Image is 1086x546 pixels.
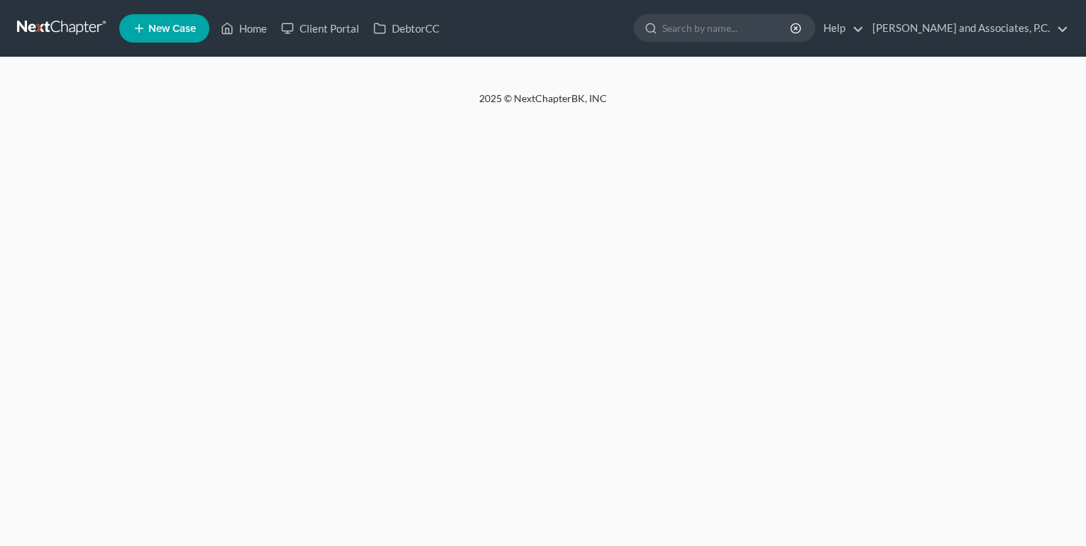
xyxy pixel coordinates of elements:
a: [PERSON_NAME] and Associates, P.C. [865,16,1068,41]
a: Client Portal [274,16,366,41]
a: Help [816,16,864,41]
a: DebtorCC [366,16,446,41]
span: New Case [148,23,196,34]
a: Home [214,16,274,41]
div: 2025 © NextChapterBK, INC [138,91,948,117]
input: Search by name... [662,15,792,41]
